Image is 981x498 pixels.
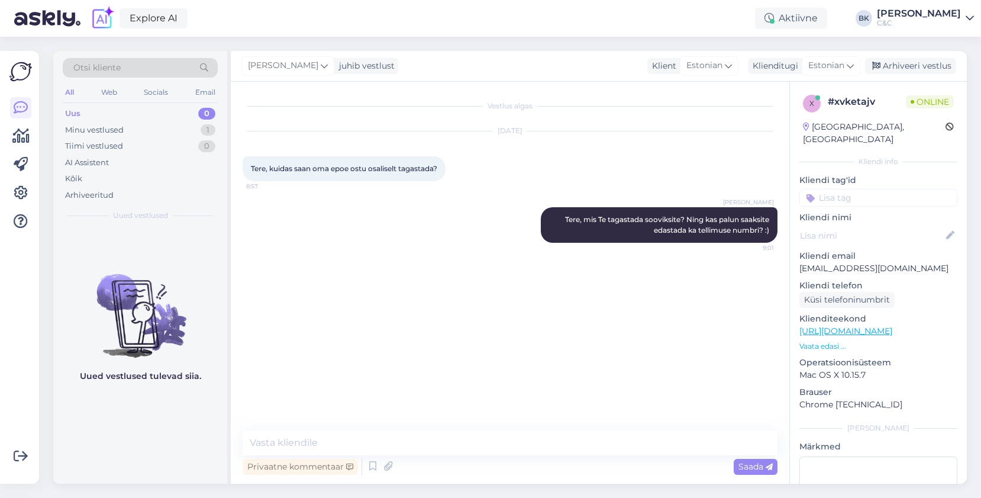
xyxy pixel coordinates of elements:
[799,399,957,411] p: Chrome [TECHNICAL_ID]
[799,262,957,275] p: [EMAIL_ADDRESS][DOMAIN_NAME]
[799,156,957,167] div: Kliendi info
[799,292,895,308] div: Küsi telefoninumbrit
[65,124,124,136] div: Minu vestlused
[877,9,961,18] div: [PERSON_NAME]
[803,121,945,146] div: [GEOGRAPHIC_DATA], [GEOGRAPHIC_DATA]
[748,60,798,72] div: Klienditugi
[877,9,974,28] a: [PERSON_NAME]C&C
[193,85,218,100] div: Email
[799,313,957,325] p: Klienditeekond
[65,173,82,185] div: Kõik
[723,198,774,207] span: [PERSON_NAME]
[65,108,80,120] div: Uus
[906,95,954,108] span: Online
[647,60,676,72] div: Klient
[799,369,957,381] p: Mac OS X 10.15.7
[799,386,957,399] p: Brauser
[730,243,774,252] span: 9:01
[198,108,215,120] div: 0
[799,189,957,207] input: Lisa tag
[565,215,771,234] span: Tere, mis Te tagastada sooviksite? Ning kas palun saaksite edastada ka tellimuse numbri? :)
[738,461,773,472] span: Saada
[856,10,872,27] div: BK
[828,95,906,109] div: # xvketajv
[799,174,957,187] p: Kliendi tag'id
[99,85,120,100] div: Web
[686,59,722,72] span: Estonian
[65,157,109,169] div: AI Assistent
[243,126,777,136] div: [DATE]
[53,253,227,359] img: No chats
[63,85,76,100] div: All
[877,18,961,28] div: C&C
[799,326,892,336] a: [URL][DOMAIN_NAME]
[808,59,844,72] span: Estonian
[809,99,814,108] span: x
[800,229,944,242] input: Lisa nimi
[65,189,114,201] div: Arhiveeritud
[799,250,957,262] p: Kliendi email
[243,101,777,111] div: Vestlus algas
[120,8,188,28] a: Explore AI
[248,59,318,72] span: [PERSON_NAME]
[90,6,115,31] img: explore-ai
[73,62,121,74] span: Otsi kliente
[799,341,957,352] p: Vaata edasi ...
[334,60,395,72] div: juhib vestlust
[799,423,957,433] div: [PERSON_NAME]
[65,140,123,152] div: Tiimi vestlused
[799,356,957,369] p: Operatsioonisüsteem
[251,164,437,173] span: Tere, kuidas saan oma epoe ostu osaliselt tagastada?
[243,459,358,475] div: Privaatne kommentaar
[246,182,291,191] span: 8:57
[113,210,168,221] span: Uued vestlused
[141,85,170,100] div: Socials
[201,124,215,136] div: 1
[755,8,827,29] div: Aktiivne
[799,279,957,292] p: Kliendi telefon
[198,140,215,152] div: 0
[799,211,957,224] p: Kliendi nimi
[80,370,201,383] p: Uued vestlused tulevad siia.
[9,60,32,83] img: Askly Logo
[799,441,957,453] p: Märkmed
[865,58,956,74] div: Arhiveeri vestlus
